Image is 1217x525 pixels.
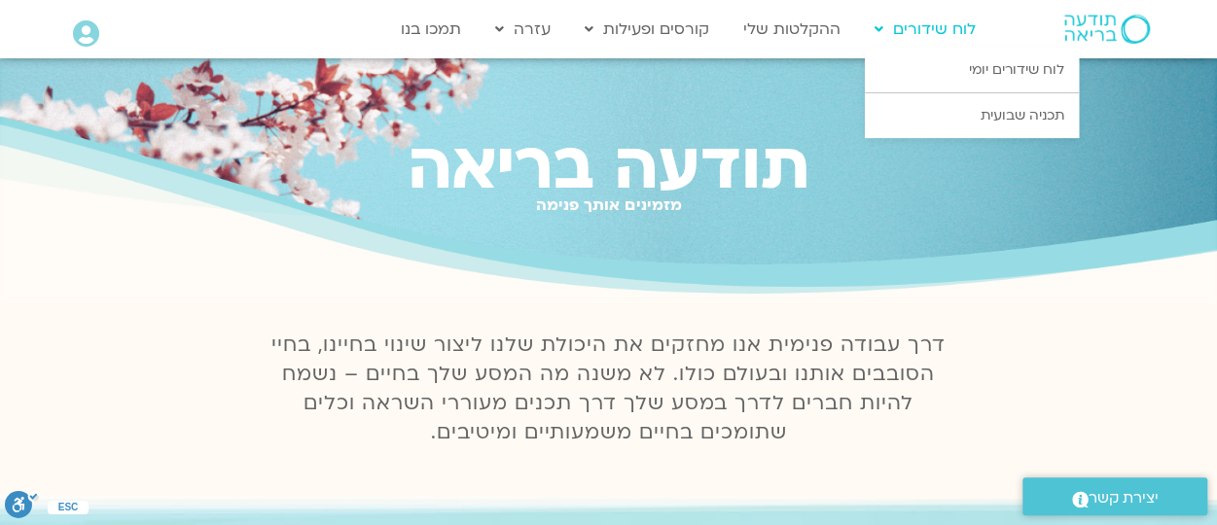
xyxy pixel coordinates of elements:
p: דרך עבודה פנימית אנו מחזקים את היכולת שלנו ליצור שינוי בחיינו, בחיי הסובבים אותנו ובעולם כולו. לא... [261,331,957,447]
a: לוח שידורים יומי [865,48,1079,92]
img: תודעה בריאה [1064,15,1150,44]
span: יצירת קשר [1089,485,1159,511]
a: יצירת קשר [1022,477,1207,515]
a: ההקלטות שלי [734,11,850,48]
a: קורסים ופעילות [575,11,719,48]
a: עזרה [485,11,560,48]
a: תמכו בנו [391,11,471,48]
a: תכניה שבועית [865,93,1079,138]
a: לוח שידורים [865,11,985,48]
